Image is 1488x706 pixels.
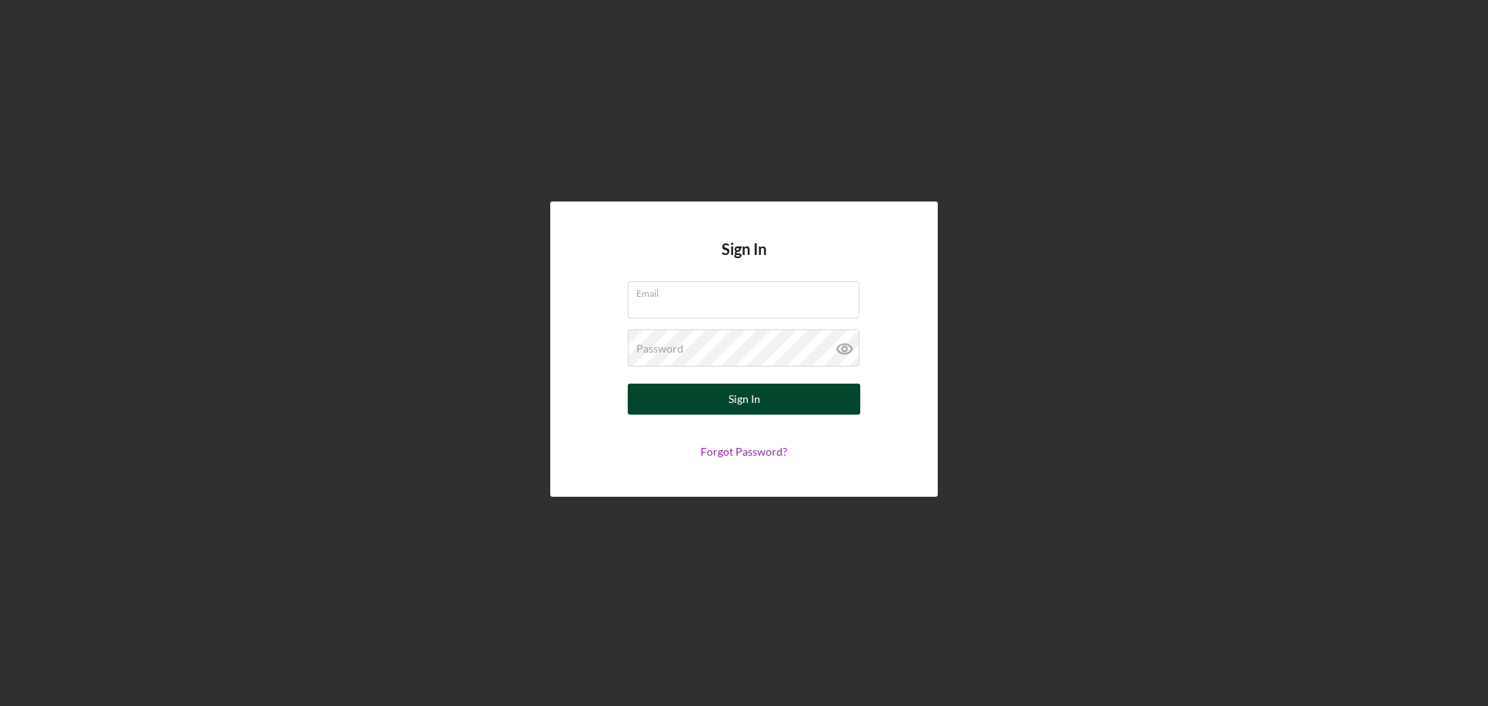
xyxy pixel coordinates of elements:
[636,343,684,355] label: Password
[628,384,860,415] button: Sign In
[722,240,766,281] h4: Sign In
[728,384,760,415] div: Sign In
[636,282,859,299] label: Email
[701,445,787,458] a: Forgot Password?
